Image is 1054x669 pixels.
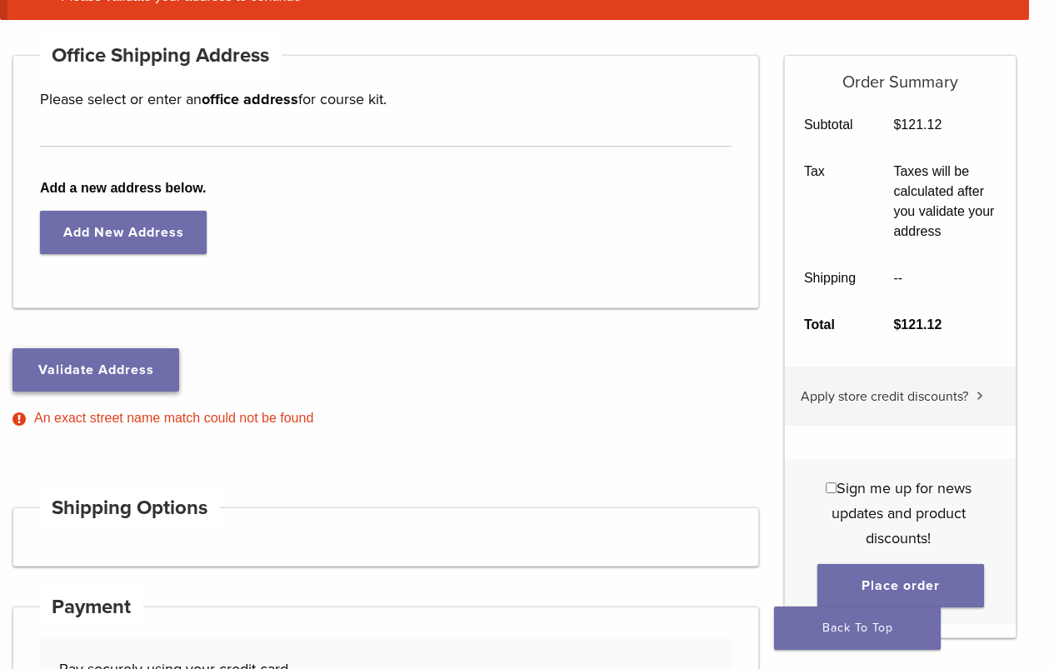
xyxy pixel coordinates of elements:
[826,482,837,493] input: Sign me up for news updates and product discounts!
[785,56,1016,92] h5: Order Summary
[832,479,972,547] span: Sign me up for news updates and product discounts!
[893,117,901,132] span: $
[893,317,901,332] span: $
[875,148,1016,255] td: Taxes will be calculated after you validate your address
[893,271,902,285] span: --
[774,607,941,650] a: Back To Top
[12,348,179,392] button: Validate Address
[785,148,875,255] th: Tax
[817,564,984,607] button: Place order
[40,211,207,254] a: Add New Address
[40,36,282,76] h4: Office Shipping Address
[801,388,968,405] span: Apply store credit discounts?
[12,408,759,429] div: An exact street name match could not be found
[977,392,983,400] img: caret.svg
[893,117,942,132] bdi: 121.12
[40,488,220,528] h4: Shipping Options
[40,587,143,627] h4: Payment
[785,255,875,302] th: Shipping
[40,87,732,112] p: Please select or enter an for course kit.
[785,302,875,348] th: Total
[785,102,875,148] th: Subtotal
[202,90,298,108] strong: office address
[893,317,942,332] bdi: 121.12
[40,178,732,198] b: Add a new address below.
